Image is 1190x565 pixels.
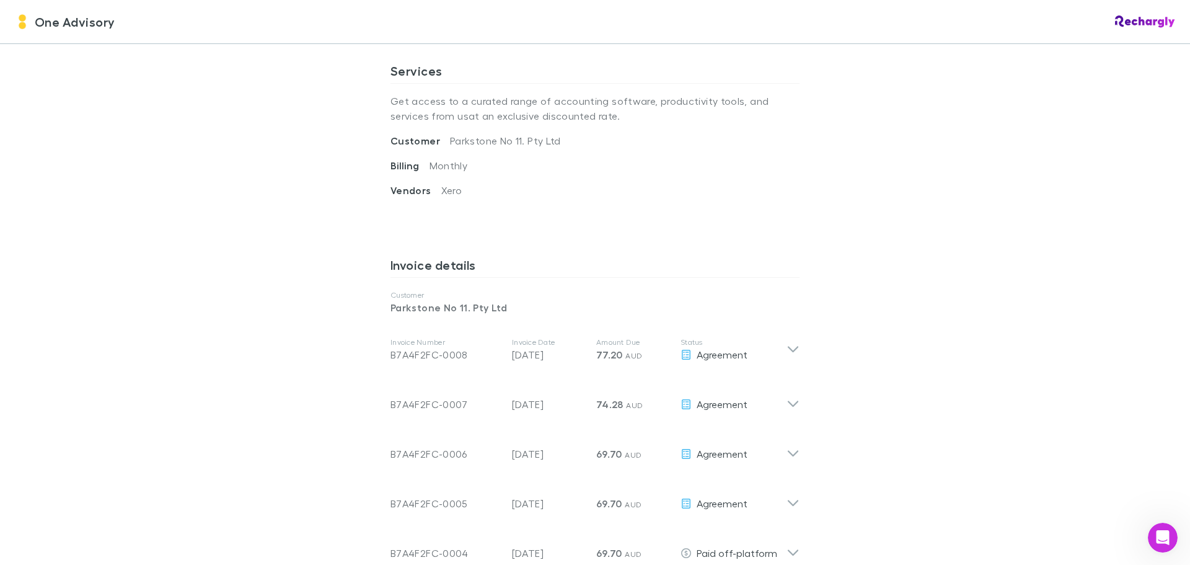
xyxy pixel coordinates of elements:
span: Vendors [390,184,441,197]
div: B7A4F2FC-0005 [390,496,502,511]
span: 69.70 [596,448,622,460]
div: B7A4F2FC-0008 [390,347,502,362]
span: 69.70 [596,497,622,510]
p: [DATE] [512,496,586,511]
span: Agreement [697,398,747,410]
div: Invoice NumberB7A4F2FC-0008Invoice Date[DATE]Amount Due77.20 AUDStatusAgreement [381,325,809,375]
p: Invoice Date [512,337,586,347]
p: Status [681,337,787,347]
span: Billing [390,159,430,172]
span: 69.70 [596,547,622,559]
h3: Invoice details [390,257,800,277]
p: Customer [390,290,800,300]
span: Agreement [697,497,747,509]
iframe: Intercom live chat [1148,523,1178,553]
div: B7A4F2FC-0007 [390,397,502,412]
span: Parkstone No 11. Pty Ltd [450,135,561,146]
p: Amount Due [596,337,671,347]
span: Customer [390,135,450,147]
p: [DATE] [512,546,586,561]
div: B7A4F2FC-0006[DATE]69.70 AUDAgreement [381,424,809,474]
div: B7A4F2FC-0007[DATE]74.28 AUDAgreement [381,375,809,424]
span: 74.28 [596,398,624,411]
span: AUD [625,549,641,559]
div: B7A4F2FC-0004 [390,546,502,561]
span: Agreement [697,349,747,360]
div: B7A4F2FC-0005[DATE]69.70 AUDAgreement [381,474,809,523]
p: Invoice Number [390,337,502,347]
h3: Services [390,63,800,83]
p: [DATE] [512,397,586,412]
span: AUD [625,450,641,460]
span: Agreement [697,448,747,460]
span: AUD [626,401,643,410]
img: Rechargly Logo [1115,16,1175,28]
p: [DATE] [512,447,586,461]
img: One Advisory's Logo [15,14,30,29]
span: 77.20 [596,349,623,361]
span: AUD [625,351,642,360]
p: Get access to a curated range of accounting software, productivity tools, and services from us at... [390,84,800,133]
span: One Advisory [35,12,115,31]
span: Monthly [430,159,468,171]
span: AUD [625,500,641,509]
div: B7A4F2FC-0006 [390,447,502,461]
p: Parkstone No 11. Pty Ltd [390,300,800,315]
span: Paid off-platform [697,547,777,559]
p: [DATE] [512,347,586,362]
span: Xero [441,184,462,196]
